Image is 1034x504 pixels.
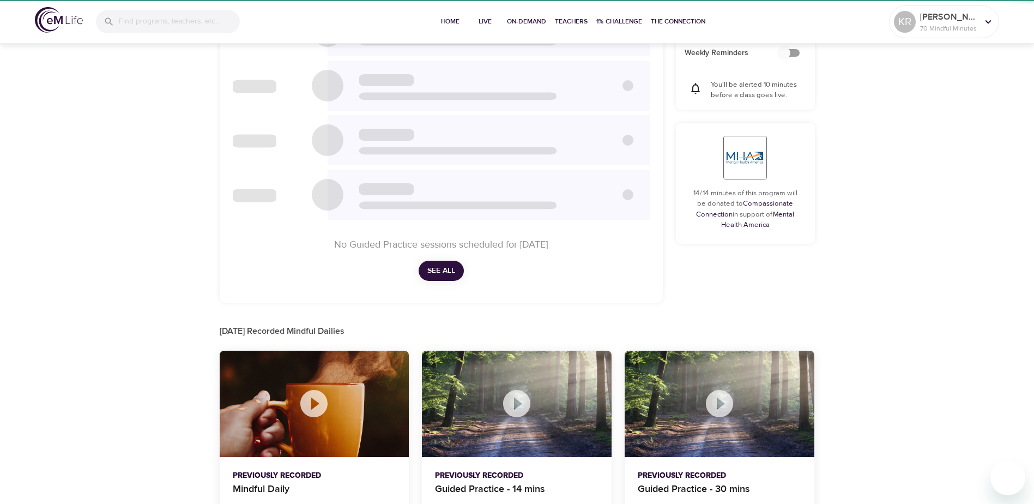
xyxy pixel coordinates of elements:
[35,7,83,33] img: logo
[233,470,396,482] p: Previously Recorded
[920,23,978,33] p: 70 Mindful Minutes
[689,188,802,231] p: 14/14 minutes of this program will be donated to in support of
[119,10,240,33] input: Find programs, teachers, etc...
[596,16,642,27] span: 1% Challenge
[419,261,464,281] button: See All
[437,16,463,27] span: Home
[685,47,789,59] span: Weekly Reminders
[920,10,978,23] p: [PERSON_NAME]
[711,80,802,101] p: You'll be alerted 10 minutes before a class goes live.
[990,460,1025,495] iframe: Button to launch messaging window
[427,264,455,278] span: See All
[507,16,546,27] span: On-Demand
[246,237,637,252] p: No Guided Practice sessions scheduled for [DATE]
[894,11,916,33] div: KR
[220,325,815,338] p: [DATE] Recorded Mindful Dailies
[435,470,598,482] p: Previously Recorded
[638,470,801,482] p: Previously Recorded
[651,16,705,27] span: The Connection
[555,16,588,27] span: Teachers
[696,199,793,219] a: Compassionate Connection
[472,16,498,27] span: Live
